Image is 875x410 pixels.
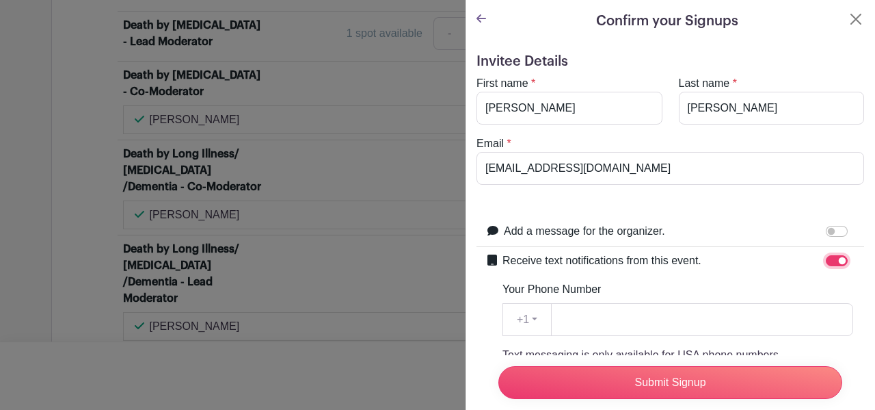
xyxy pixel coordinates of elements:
[504,223,665,240] label: Add a message for the organizer.
[502,303,552,336] button: +1
[848,11,864,27] button: Close
[679,75,730,92] label: Last name
[476,75,528,92] label: First name
[476,53,864,70] h5: Invitee Details
[476,136,504,152] label: Email
[596,11,738,31] h5: Confirm your Signups
[502,281,601,298] label: Your Phone Number
[498,366,842,399] input: Submit Signup
[502,347,853,363] p: Text messaging is only available for USA phone numbers.
[502,253,701,269] label: Receive text notifications from this event.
